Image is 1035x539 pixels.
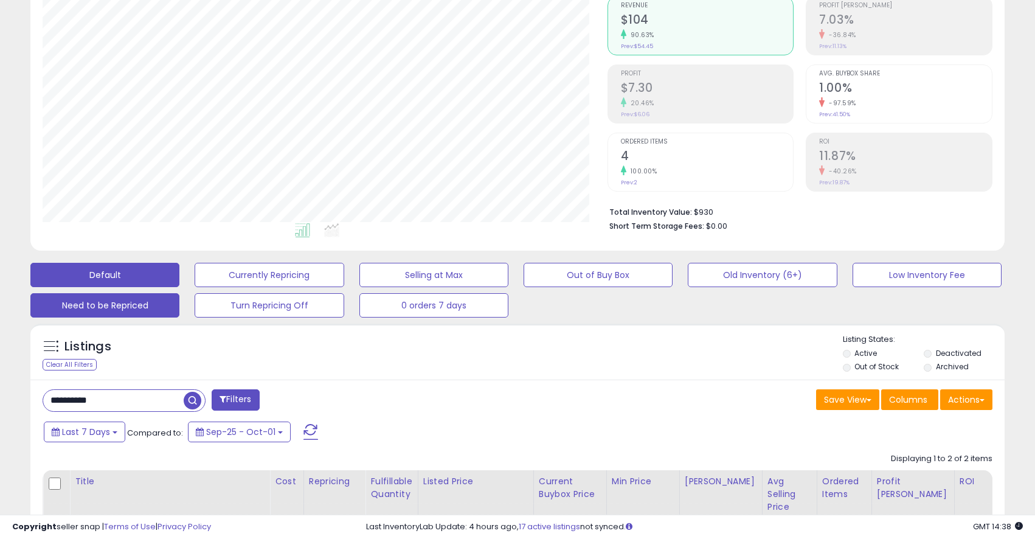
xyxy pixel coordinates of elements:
[621,179,637,186] small: Prev: 2
[609,207,692,217] b: Total Inventory Value:
[104,521,156,532] a: Terms of Use
[843,334,1005,346] p: Listing States:
[825,30,856,40] small: -36.84%
[539,475,601,501] div: Current Buybox Price
[524,263,673,287] button: Out of Buy Box
[621,81,794,97] h2: $7.30
[621,139,794,145] span: Ordered Items
[819,43,846,50] small: Prev: 11.13%
[609,204,983,218] li: $930
[621,111,649,118] small: Prev: $6.06
[309,475,361,488] div: Repricing
[936,348,981,358] label: Deactivated
[825,99,856,108] small: -97.59%
[819,2,992,9] span: Profit [PERSON_NAME]
[12,521,57,532] strong: Copyright
[30,293,179,318] button: Need to be Repriced
[195,293,344,318] button: Turn Repricing Off
[889,394,927,406] span: Columns
[621,2,794,9] span: Revenue
[940,389,992,410] button: Actions
[819,13,992,29] h2: 7.03%
[819,81,992,97] h2: 1.00%
[359,263,508,287] button: Selling at Max
[44,422,125,442] button: Last 7 Days
[767,475,812,513] div: Avg Selling Price
[685,475,757,488] div: [PERSON_NAME]
[612,475,674,488] div: Min Price
[206,426,275,438] span: Sep-25 - Oct-01
[960,475,1004,488] div: ROI
[819,179,850,186] small: Prev: 19.87%
[853,263,1002,287] button: Low Inventory Fee
[64,338,111,355] h5: Listings
[819,111,850,118] small: Prev: 41.50%
[275,475,299,488] div: Cost
[157,521,211,532] a: Privacy Policy
[609,221,704,231] b: Short Term Storage Fees:
[359,293,508,318] button: 0 orders 7 days
[366,521,1023,533] div: Last InventoryLab Update: 4 hours ago, not synced.
[973,521,1023,532] span: 2025-10-9 14:38 GMT
[819,149,992,165] h2: 11.87%
[423,475,528,488] div: Listed Price
[891,453,992,465] div: Displaying 1 to 2 of 2 items
[62,426,110,438] span: Last 7 Days
[621,13,794,29] h2: $104
[621,43,653,50] small: Prev: $54.45
[30,263,179,287] button: Default
[881,389,938,410] button: Columns
[12,521,211,533] div: seller snap | |
[854,348,877,358] label: Active
[195,263,344,287] button: Currently Repricing
[621,71,794,77] span: Profit
[127,427,183,439] span: Compared to:
[626,30,654,40] small: 90.63%
[43,359,97,370] div: Clear All Filters
[621,149,794,165] h2: 4
[936,361,969,372] label: Archived
[75,475,265,488] div: Title
[212,389,259,411] button: Filters
[688,263,837,287] button: Old Inventory (6+)
[370,475,412,501] div: Fulfillable Quantity
[822,475,867,501] div: Ordered Items
[706,220,727,232] span: $0.00
[626,167,657,176] small: 100.00%
[816,389,879,410] button: Save View
[854,361,899,372] label: Out of Stock
[188,422,291,442] button: Sep-25 - Oct-01
[877,475,949,501] div: Profit [PERSON_NAME]
[819,71,992,77] span: Avg. Buybox Share
[626,99,654,108] small: 20.46%
[519,521,580,532] a: 17 active listings
[819,139,992,145] span: ROI
[825,167,857,176] small: -40.26%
